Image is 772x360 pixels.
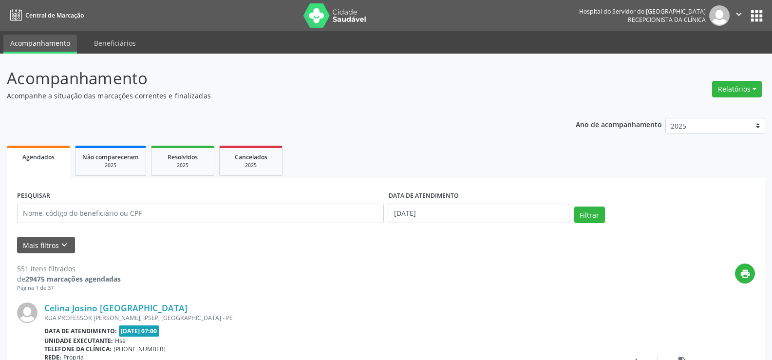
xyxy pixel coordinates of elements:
[748,7,765,24] button: apps
[119,325,160,337] span: [DATE] 07:00
[3,35,77,54] a: Acompanhamento
[709,5,730,26] img: img
[25,274,121,284] strong: 29475 marcações agendadas
[7,91,538,101] p: Acompanhe a situação das marcações correntes e finalizadas
[574,207,605,223] button: Filtrar
[168,153,198,161] span: Resolvidos
[17,264,121,274] div: 551 itens filtrados
[579,7,706,16] div: Hospital do Servidor do [GEOGRAPHIC_DATA]
[22,153,55,161] span: Agendados
[59,240,70,250] i: keyboard_arrow_down
[7,7,84,23] a: Central de Marcação
[44,303,188,313] a: Celina Josino [GEOGRAPHIC_DATA]
[17,237,75,254] button: Mais filtroskeyboard_arrow_down
[734,9,744,19] i: 
[17,204,384,223] input: Nome, código do beneficiário ou CPF
[712,81,762,97] button: Relatórios
[17,284,121,292] div: Página 1 de 37
[17,303,38,323] img: img
[158,162,207,169] div: 2025
[113,345,166,353] span: [PHONE_NUMBER]
[735,264,755,284] button: print
[226,162,275,169] div: 2025
[235,153,267,161] span: Cancelados
[25,11,84,19] span: Central de Marcação
[389,204,569,223] input: Selecione um intervalo
[44,345,112,353] b: Telefone da clínica:
[44,314,609,322] div: RUA PROFESSOR [PERSON_NAME], IPSEP, [GEOGRAPHIC_DATA] - PE
[44,337,113,345] b: Unidade executante:
[82,162,139,169] div: 2025
[576,118,662,130] p: Ano de acompanhamento
[7,66,538,91] p: Acompanhamento
[82,153,139,161] span: Não compareceram
[17,189,50,204] label: PESQUISAR
[87,35,143,52] a: Beneficiários
[44,327,117,335] b: Data de atendimento:
[389,189,459,204] label: DATA DE ATENDIMENTO
[17,274,121,284] div: de
[740,268,751,279] i: print
[115,337,126,345] span: Hse
[730,5,748,26] button: 
[628,16,706,24] span: Recepcionista da clínica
